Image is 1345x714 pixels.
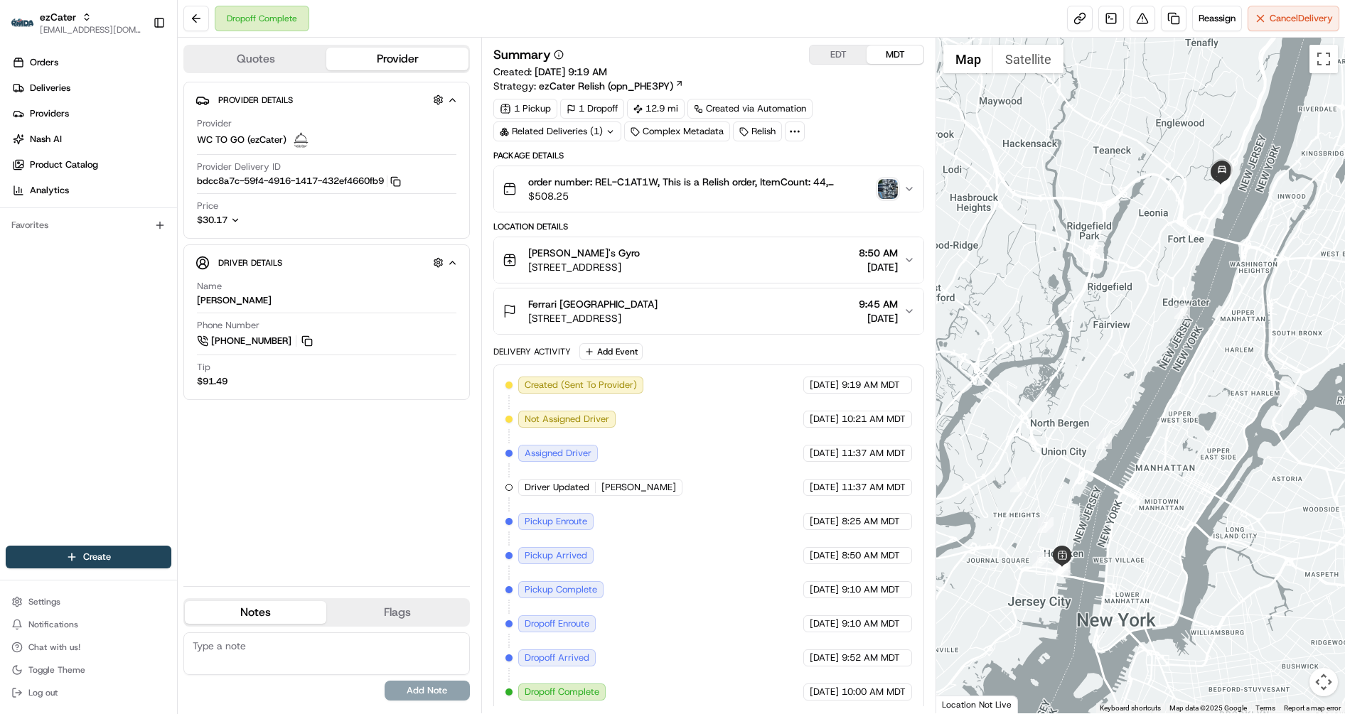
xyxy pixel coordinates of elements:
[842,617,900,630] span: 9:10 AM MDT
[493,99,557,119] div: 1 Pickup
[197,175,401,188] button: bdcc8a7c-59f4-4916-1417-432ef4660fb9
[842,447,906,460] span: 11:37 AM MDT
[326,601,468,624] button: Flags
[30,158,98,171] span: Product Catalog
[28,596,60,607] span: Settings
[28,687,58,698] span: Log out
[535,65,607,78] span: [DATE] 9:19 AM
[525,379,637,391] span: Created (Sent To Provider)
[28,664,85,676] span: Toggle Theme
[6,660,171,680] button: Toggle Theme
[493,48,551,61] h3: Summary
[197,319,259,332] span: Phone Number
[197,294,272,307] div: [PERSON_NAME]
[197,375,227,388] div: $91.49
[1199,12,1236,25] span: Reassign
[859,246,898,260] span: 8:50 AM
[30,107,69,120] span: Providers
[1169,704,1247,712] span: Map data ©2025 Google
[528,311,658,325] span: [STREET_ADDRESS]
[6,615,171,634] button: Notifications
[1214,178,1230,194] div: 10
[6,102,177,125] a: Providers
[195,251,458,274] button: Driver Details
[525,617,589,630] span: Dropoff Enroute
[197,200,218,212] span: Price
[28,619,78,630] span: Notifications
[842,379,900,391] span: 9:19 AM MDT
[560,99,624,119] div: 1 Dropoff
[197,361,210,374] span: Tip
[528,189,872,203] span: $508.25
[525,583,597,596] span: Pickup Complete
[1174,303,1190,319] div: 9
[197,117,232,130] span: Provider
[6,683,171,703] button: Log out
[810,413,839,426] span: [DATE]
[6,546,171,568] button: Create
[1309,45,1338,73] button: Toggle fullscreen view
[687,99,813,119] a: Created via Automation
[494,288,923,334] button: Ferrari [GEOGRAPHIC_DATA][STREET_ADDRESS]9:45 AM[DATE]
[943,45,993,73] button: Show street map
[810,45,867,64] button: EDT
[211,335,291,347] span: [PHONE_NUMBER]
[6,637,171,657] button: Chat with us!
[6,592,171,612] button: Settings
[525,481,589,494] span: Driver Updated
[1053,559,1068,575] div: 6
[936,696,1018,713] div: Location Not Live
[11,18,34,28] img: ezCater
[1270,12,1333,25] span: Cancel Delivery
[6,128,177,151] a: Nash AI
[624,121,730,141] div: Complex Metadata
[810,379,839,391] span: [DATE]
[810,447,839,460] span: [DATE]
[525,515,587,528] span: Pickup Enroute
[195,88,458,112] button: Provider Details
[493,121,621,141] div: Related Deliveries (1)
[810,617,839,630] span: [DATE]
[28,642,80,653] span: Chat with us!
[30,82,70,94] span: Deliveries
[1248,6,1339,31] button: CancelDelivery
[525,549,587,562] span: Pickup Arrived
[40,24,141,36] button: [EMAIL_ADDRESS][DOMAIN_NAME]
[579,343,643,360] button: Add Event
[1054,560,1070,575] div: 5
[1053,560,1068,575] div: 3
[1255,704,1275,712] a: Terms
[878,179,898,199] img: photo_proof_of_delivery image
[842,549,900,562] span: 8:50 AM MDT
[83,551,111,563] span: Create
[810,515,839,528] span: [DATE]
[1100,703,1161,713] button: Keyboard shortcuts
[525,447,591,460] span: Assigned Driver
[6,153,177,176] a: Product Catalog
[493,65,607,79] span: Created:
[197,280,222,293] span: Name
[842,583,900,596] span: 9:10 AM MDT
[493,346,571,357] div: Delivery Activity
[185,601,326,624] button: Notes
[197,333,315,349] a: [PHONE_NUMBER]
[6,6,147,40] button: ezCaterezCater[EMAIL_ADDRESS][DOMAIN_NAME]
[842,515,900,528] span: 8:25 AM MDT
[601,481,676,494] span: [PERSON_NAME]
[842,481,906,494] span: 11:37 AM MDT
[1032,552,1048,568] div: 2
[525,686,599,698] span: Dropoff Complete
[40,10,76,24] span: ezCater
[810,481,839,494] span: [DATE]
[1284,704,1341,712] a: Report a map error
[528,246,640,260] span: [PERSON_NAME]'s Gyro
[842,651,900,664] span: 9:52 AM MDT
[185,48,326,70] button: Quotes
[494,237,923,283] button: [PERSON_NAME]'s Gyro[STREET_ADDRESS]8:50 AM[DATE]
[810,583,839,596] span: [DATE]
[867,45,923,64] button: MDT
[859,260,898,274] span: [DATE]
